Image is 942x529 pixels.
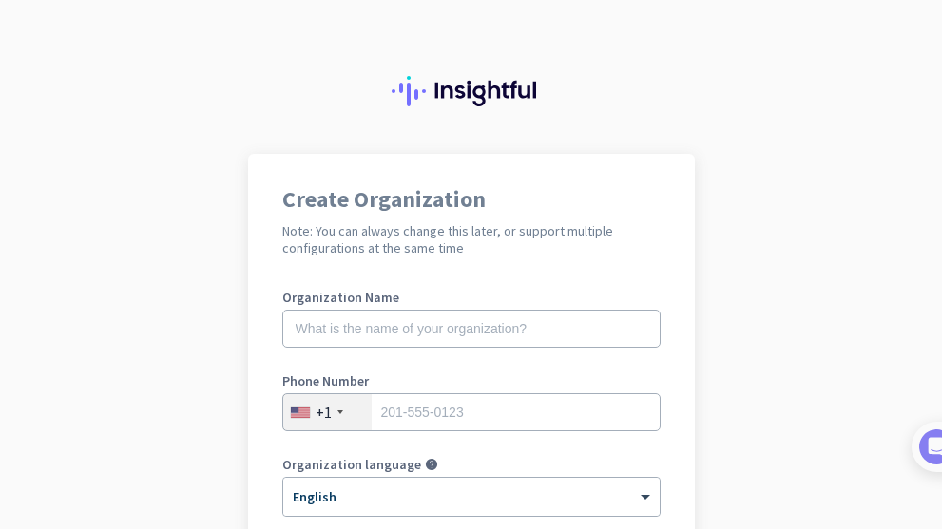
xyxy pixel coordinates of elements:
label: Organization language [282,458,421,471]
input: What is the name of your organization? [282,310,661,348]
label: Phone Number [282,374,661,387]
label: Organization Name [282,291,661,304]
input: 201-555-0123 [282,393,661,431]
h1: Create Organization [282,188,661,211]
div: +1 [316,403,332,422]
i: help [425,458,438,471]
h2: Note: You can always change this later, or support multiple configurations at the same time [282,222,661,256]
img: Insightful [392,76,551,106]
